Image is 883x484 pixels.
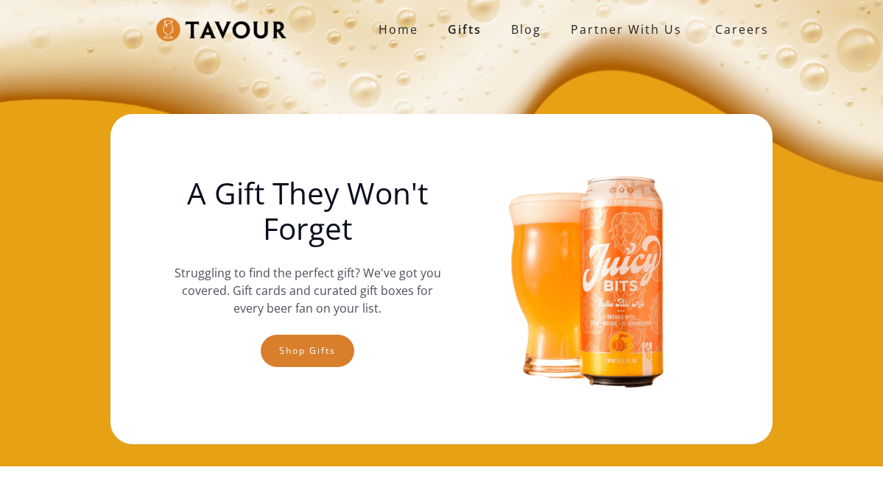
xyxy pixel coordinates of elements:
a: Gifts [433,15,496,44]
a: Home [364,15,433,44]
strong: Careers [715,15,769,44]
a: Shop gifts [261,335,354,367]
h1: A Gift They Won't Forget [166,176,450,246]
a: partner with us [556,15,697,44]
strong: Home [379,21,418,38]
a: Careers [697,9,780,50]
a: Blog [496,15,556,44]
p: Struggling to find the perfect gift? We've got you covered. Gift cards and curated gift boxes for... [166,264,450,317]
